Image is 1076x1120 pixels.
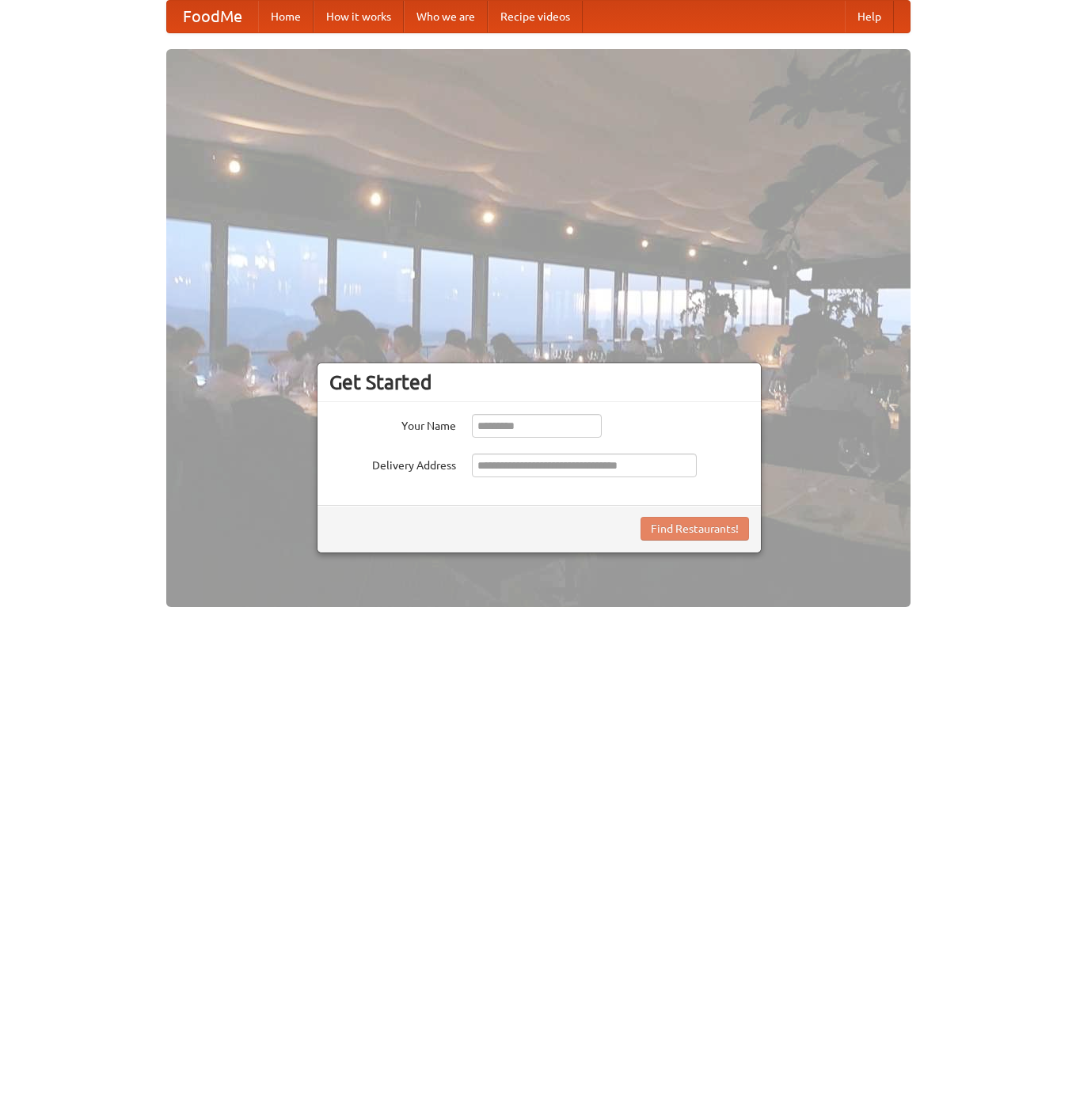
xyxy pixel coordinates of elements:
[404,1,488,32] a: Who we are
[329,414,456,434] label: Your Name
[329,454,456,473] label: Delivery Address
[641,517,749,541] button: Find Restaurants!
[167,1,258,32] a: FoodMe
[845,1,894,32] a: Help
[314,1,404,32] a: How it works
[488,1,583,32] a: Recipe videos
[258,1,314,32] a: Home
[329,370,749,394] h3: Get Started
